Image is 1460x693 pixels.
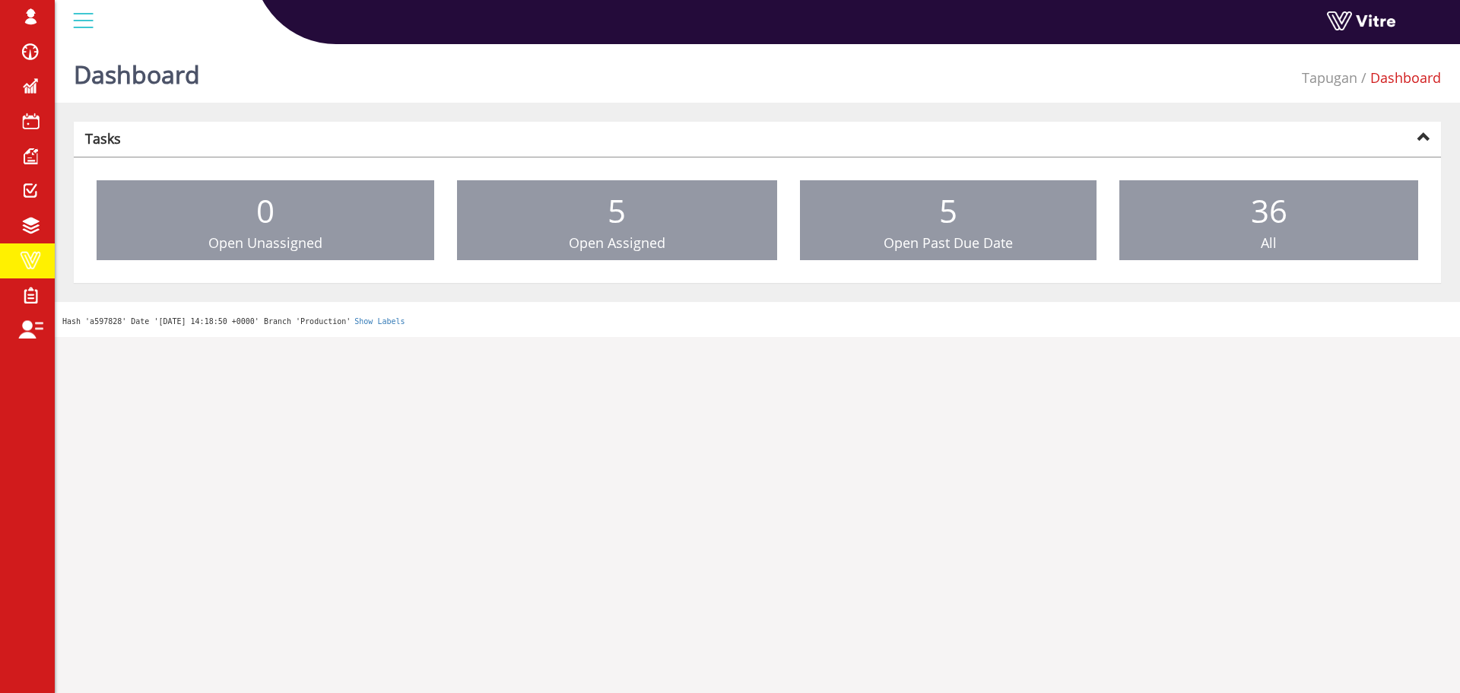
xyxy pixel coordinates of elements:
a: Tapugan [1302,68,1357,87]
span: 36 [1251,189,1287,232]
a: Show Labels [354,317,405,326]
a: 5 Open Assigned [457,180,777,261]
span: All [1261,234,1277,252]
a: 36 All [1119,180,1418,261]
span: Hash 'a597828' Date '[DATE] 14:18:50 +0000' Branch 'Production' [62,317,351,326]
li: Dashboard [1357,68,1441,88]
span: Open Assigned [569,234,665,252]
a: 5 Open Past Due Date [800,180,1097,261]
span: 5 [608,189,626,232]
span: Open Unassigned [208,234,322,252]
h1: Dashboard [74,38,200,103]
span: Open Past Due Date [884,234,1013,252]
strong: Tasks [85,129,121,148]
span: 0 [256,189,275,232]
span: 5 [939,189,957,232]
a: 0 Open Unassigned [97,180,434,261]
